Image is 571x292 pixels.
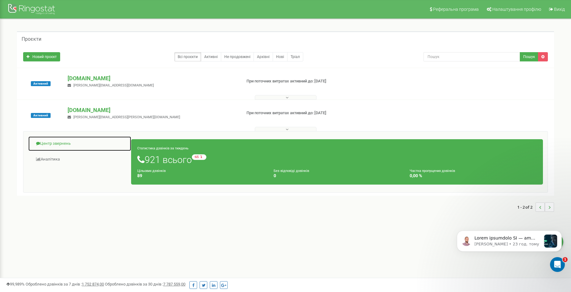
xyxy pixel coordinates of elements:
[520,52,538,61] button: Пошук
[137,173,264,178] h4: 89
[274,169,309,173] small: Без відповіді дзвінків
[163,282,185,286] u: 7 787 559,00
[448,218,571,275] iframe: Intercom notifications повідомлення
[273,52,288,61] a: Нові
[410,173,537,178] h4: 0,00 %
[82,282,104,286] u: 1 752 874,00
[73,83,154,87] span: [PERSON_NAME][EMAIL_ADDRESS][DOMAIN_NAME]
[221,52,254,61] a: Не продовжені
[174,52,201,61] a: Всі проєкти
[68,106,236,114] p: [DOMAIN_NAME]
[246,78,371,84] p: При поточних витратах активний до: [DATE]
[68,74,236,82] p: [DOMAIN_NAME]
[517,202,536,212] span: 1 - 2 of 2
[137,169,166,173] small: Цільових дзвінків
[246,110,371,116] p: При поточних витратах активний до: [DATE]
[192,154,206,160] small: -65
[26,282,104,286] span: Оброблено дзвінків за 7 днів :
[137,146,188,150] small: Статистика дзвінків за тиждень
[31,113,51,118] span: Активний
[563,257,568,262] span: 1
[554,7,565,12] span: Вихід
[105,282,185,286] span: Оброблено дзвінків за 30 днів :
[287,52,303,61] a: Тріал
[410,169,455,173] small: Частка пропущених дзвінків
[31,81,51,86] span: Активний
[28,152,131,167] a: Аналiтика
[28,136,131,151] a: Центр звернень
[201,52,221,61] a: Активні
[6,282,25,286] span: 99,989%
[424,52,520,61] input: Пошук
[22,36,41,42] h5: Проєкти
[23,52,60,61] a: Новий проєкт
[274,173,401,178] h4: 0
[254,52,273,61] a: Архівні
[517,196,554,218] nav: ...
[73,115,180,119] span: [PERSON_NAME][EMAIL_ADDRESS][PERSON_NAME][DOMAIN_NAME]
[550,257,565,272] iframe: Intercom live chat
[433,7,479,12] span: Реферальна програма
[492,7,541,12] span: Налаштування профілю
[137,154,537,165] h1: 921 всього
